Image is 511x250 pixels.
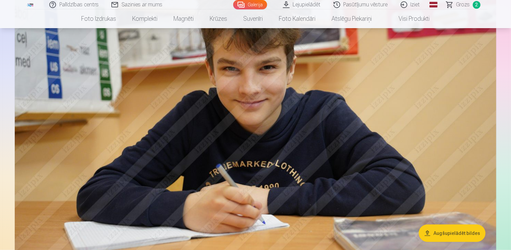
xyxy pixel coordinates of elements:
[324,9,380,28] a: Atslēgu piekariņi
[419,225,486,242] button: Augšupielādēt bildes
[166,9,202,28] a: Magnēti
[380,9,438,28] a: Visi produkti
[27,3,34,7] img: /fa1
[473,1,480,9] span: 2
[236,9,271,28] a: Suvenīri
[73,9,124,28] a: Foto izdrukas
[456,1,470,9] span: Grozs
[124,9,166,28] a: Komplekti
[202,9,236,28] a: Krūzes
[271,9,324,28] a: Foto kalendāri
